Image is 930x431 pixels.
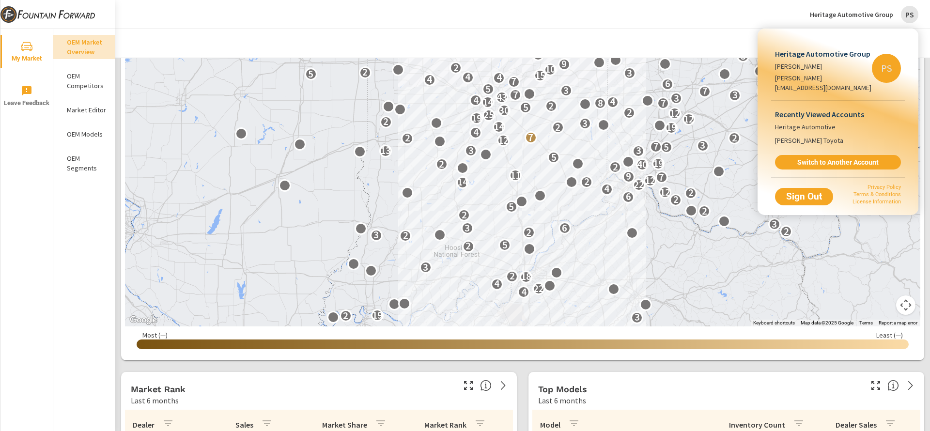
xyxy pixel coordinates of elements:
[872,54,901,83] div: PS
[783,192,825,201] span: Sign Out
[775,62,872,71] p: [PERSON_NAME]
[775,48,872,60] p: Heritage Automotive Group
[775,73,872,92] p: [PERSON_NAME][EMAIL_ADDRESS][DOMAIN_NAME]
[853,191,901,198] a: Terms & Conditions
[780,158,896,167] span: Switch to Another Account
[775,122,836,132] span: Heritage Automotive
[775,108,901,120] p: Recently Viewed Accounts
[868,184,901,190] a: Privacy Policy
[852,199,901,205] a: License Information
[775,155,901,169] a: Switch to Another Account
[775,136,843,145] span: [PERSON_NAME] Toyota
[775,188,833,205] button: Sign Out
